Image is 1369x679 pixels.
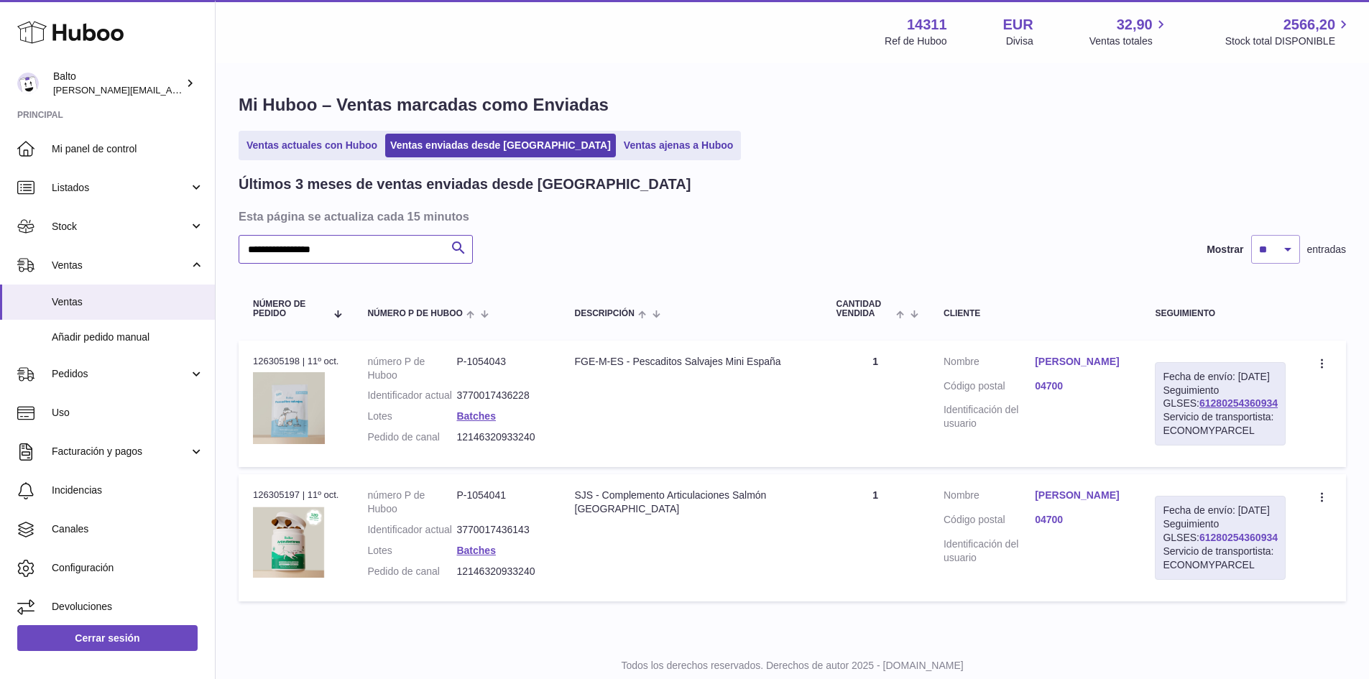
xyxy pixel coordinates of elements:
[944,309,1126,318] div: Cliente
[575,489,808,516] div: SJS - Complemento Articulaciones Salmón [GEOGRAPHIC_DATA]
[1035,513,1126,527] a: 04700
[456,430,545,444] dd: 12146320933240
[1225,15,1352,48] a: 2566,20 Stock total DISPONIBLE
[367,389,456,402] dt: Identificador actual
[456,355,545,382] dd: P-1054043
[1225,34,1352,48] span: Stock total DISPONIBLE
[52,600,204,614] span: Devoluciones
[1003,15,1033,34] strong: EUR
[367,544,456,558] dt: Lotes
[385,134,616,157] a: Ventas enviadas desde [GEOGRAPHIC_DATA]
[367,565,456,578] dt: Pedido de canal
[239,93,1346,116] h1: Mi Huboo – Ventas marcadas como Enviadas
[52,522,204,536] span: Canales
[367,523,456,537] dt: Identificador actual
[944,403,1035,430] dt: Identificación del usuario
[17,625,198,651] a: Cerrar sesión
[52,406,204,420] span: Uso
[52,331,204,344] span: Añadir pedido manual
[1117,15,1153,34] span: 32,90
[1163,410,1278,438] div: Servicio de transportista: ECONOMYPARCEL
[53,70,183,97] div: Balto
[367,410,456,423] dt: Lotes
[52,484,204,497] span: Incidencias
[1006,34,1033,48] div: Divisa
[1199,532,1278,543] a: 61280254360934
[1307,243,1346,257] span: entradas
[17,73,39,94] img: laura@balto.es
[575,309,635,318] span: Descripción
[367,489,456,516] dt: número P de Huboo
[456,410,495,422] a: Batches
[619,134,739,157] a: Ventas ajenas a Huboo
[253,489,338,502] div: 126305197 | 11º oct.
[239,175,691,194] h2: Últimos 3 meses de ventas enviadas desde [GEOGRAPHIC_DATA]
[456,389,545,402] dd: 3770017436228
[53,84,288,96] span: [PERSON_NAME][EMAIL_ADDRESS][DOMAIN_NAME]
[1283,15,1335,34] span: 2566,20
[239,208,1342,224] h3: Esta página se actualiza cada 15 minutos
[836,300,893,318] span: Cantidad vendida
[944,513,1035,530] dt: Código postal
[253,372,325,444] img: 143111755177971.png
[52,367,189,381] span: Pedidos
[456,565,545,578] dd: 12146320933240
[1035,379,1126,393] a: 04700
[456,523,545,537] dd: 3770017436143
[1199,397,1278,409] a: 61280254360934
[822,474,929,601] td: 1
[1163,370,1278,384] div: Fecha de envío: [DATE]
[253,355,338,368] div: 126305198 | 11º oct.
[253,507,325,578] img: 1754381750.png
[944,379,1035,397] dt: Código postal
[1089,15,1169,48] a: 32,90 Ventas totales
[575,355,808,369] div: FGE-M-ES - Pescaditos Salvajes Mini España
[52,220,189,234] span: Stock
[1155,496,1286,579] div: Seguimiento GLSES:
[1155,362,1286,445] div: Seguimiento GLSES:
[1163,545,1278,572] div: Servicio de transportista: ECONOMYPARCEL
[52,295,204,309] span: Ventas
[52,561,204,575] span: Configuración
[944,537,1035,565] dt: Identificación del usuario
[822,341,929,467] td: 1
[1163,504,1278,517] div: Fecha de envío: [DATE]
[944,489,1035,506] dt: Nombre
[367,355,456,382] dt: número P de Huboo
[52,259,189,272] span: Ventas
[1155,309,1286,318] div: Seguimiento
[52,181,189,195] span: Listados
[456,545,495,556] a: Batches
[456,489,545,516] dd: P-1054041
[367,430,456,444] dt: Pedido de canal
[52,142,204,156] span: Mi panel de control
[944,355,1035,372] dt: Nombre
[227,659,1358,673] p: Todos los derechos reservados. Derechos de autor 2025 - [DOMAIN_NAME]
[907,15,947,34] strong: 14311
[241,134,382,157] a: Ventas actuales con Huboo
[1035,355,1126,369] a: [PERSON_NAME]
[52,445,189,458] span: Facturación y pagos
[1035,489,1126,502] a: [PERSON_NAME]
[1089,34,1169,48] span: Ventas totales
[885,34,946,48] div: Ref de Huboo
[1207,243,1243,257] label: Mostrar
[367,309,462,318] span: número P de Huboo
[253,300,326,318] span: Número de pedido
